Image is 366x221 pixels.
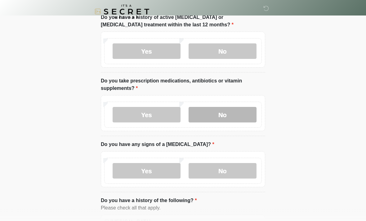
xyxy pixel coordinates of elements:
label: Do you have a history of the following? [101,197,197,205]
img: It's A Secret Med Spa Logo [95,5,149,19]
label: Yes [113,44,181,59]
label: No [189,107,257,123]
label: Do you take prescription medications, antibiotics or vitamin supplements? [101,77,265,92]
label: No [189,163,257,179]
label: Yes [113,163,181,179]
div: Please check all that apply. [101,205,265,212]
label: Yes [113,107,181,123]
label: No [189,44,257,59]
label: Do you have any signs of a [MEDICAL_DATA]? [101,141,214,148]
